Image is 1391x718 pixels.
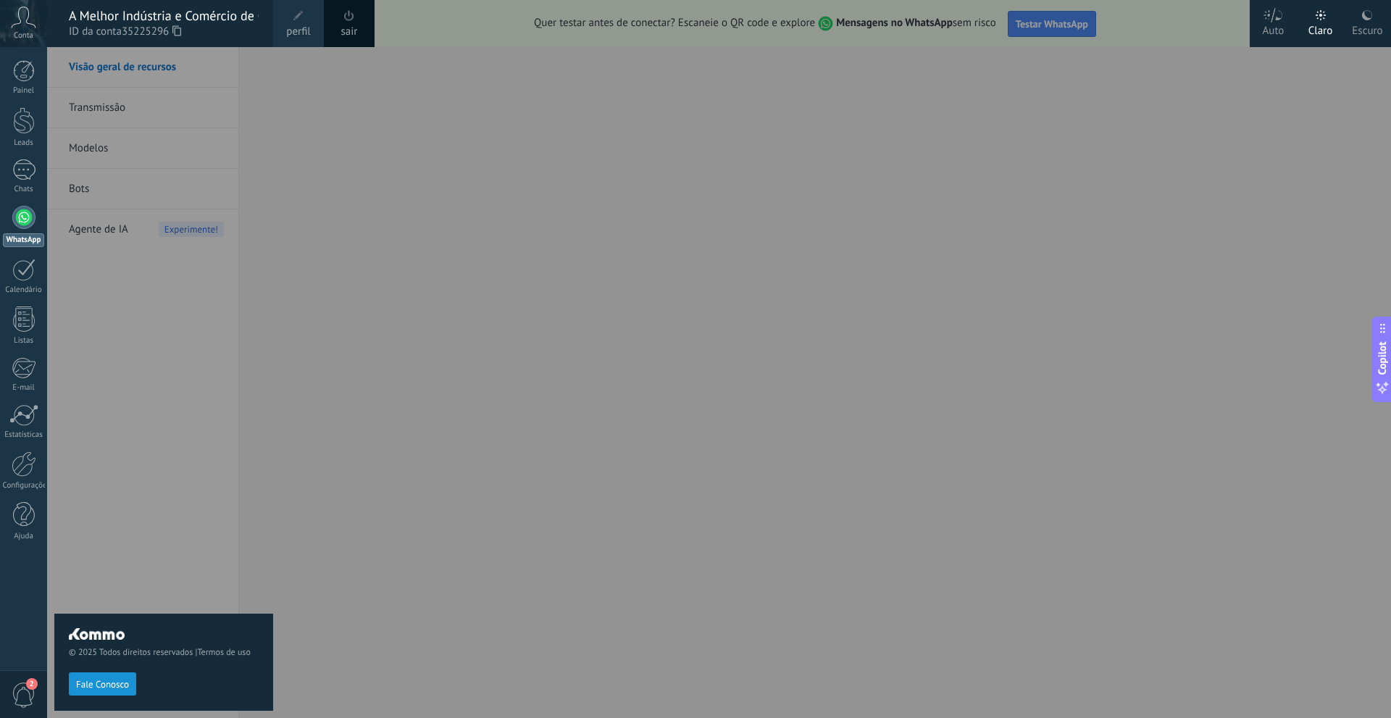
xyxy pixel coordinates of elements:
[76,680,129,690] span: Fale Conosco
[14,31,33,41] span: Conta
[3,138,45,148] div: Leads
[3,481,45,491] div: Configurações
[3,285,45,295] div: Calendário
[1352,9,1382,47] div: Escuro
[69,647,259,658] span: © 2025 Todos direitos reservados |
[1263,9,1285,47] div: Auto
[1375,341,1390,375] span: Copilot
[69,678,136,689] a: Fale Conosco
[69,24,259,40] span: ID da conta
[286,24,310,40] span: perfil
[26,678,38,690] span: 2
[69,672,136,696] button: Fale Conosco
[3,532,45,541] div: Ajuda
[197,647,250,658] a: Termos de uso
[1308,9,1333,47] div: Claro
[3,233,44,247] div: WhatsApp
[3,383,45,393] div: E-mail
[3,86,45,96] div: Painel
[3,336,45,346] div: Listas
[69,8,259,24] div: A Melhor Indústria e Comércio de Cosméticos
[122,24,181,40] span: 35225296
[3,430,45,440] div: Estatísticas
[341,24,358,40] a: sair
[3,185,45,194] div: Chats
